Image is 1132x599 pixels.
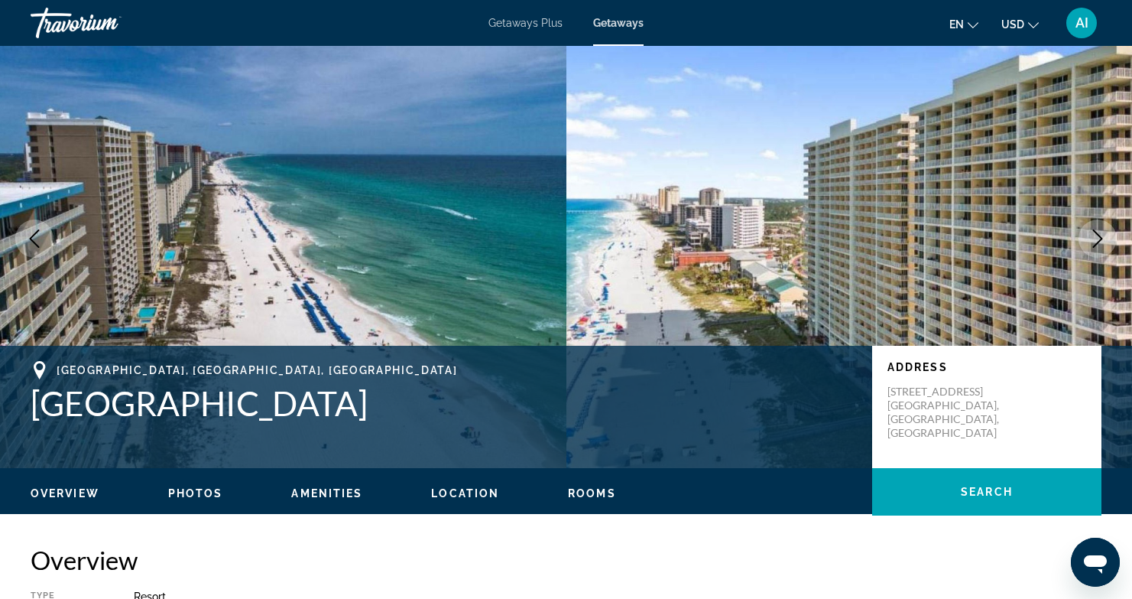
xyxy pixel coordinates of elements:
[887,361,1086,373] p: Address
[872,468,1101,516] button: Search
[1062,7,1101,39] button: User Menu
[31,545,1101,575] h2: Overview
[1075,15,1088,31] span: AI
[949,13,978,35] button: Change language
[291,487,362,500] button: Amenities
[593,17,644,29] a: Getaways
[57,364,457,376] span: [GEOGRAPHIC_DATA], [GEOGRAPHIC_DATA], [GEOGRAPHIC_DATA]
[31,383,857,423] h1: [GEOGRAPHIC_DATA]
[1078,220,1117,258] button: Next image
[887,385,1010,440] p: [STREET_ADDRESS] [GEOGRAPHIC_DATA], [GEOGRAPHIC_DATA], [GEOGRAPHIC_DATA]
[1001,18,1024,31] span: USD
[431,487,499,500] button: Location
[568,487,616,500] button: Rooms
[1001,13,1039,35] button: Change currency
[291,487,362,500] span: Amenities
[949,18,964,31] span: en
[168,487,223,500] span: Photos
[31,487,99,500] button: Overview
[1071,538,1120,587] iframe: Button to launch messaging window
[168,487,223,500] button: Photos
[15,220,54,258] button: Previous image
[488,17,563,29] a: Getaways Plus
[431,487,499,500] span: Location
[961,486,1013,498] span: Search
[568,487,616,500] span: Rooms
[31,3,183,43] a: Travorium
[31,487,99,500] span: Overview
